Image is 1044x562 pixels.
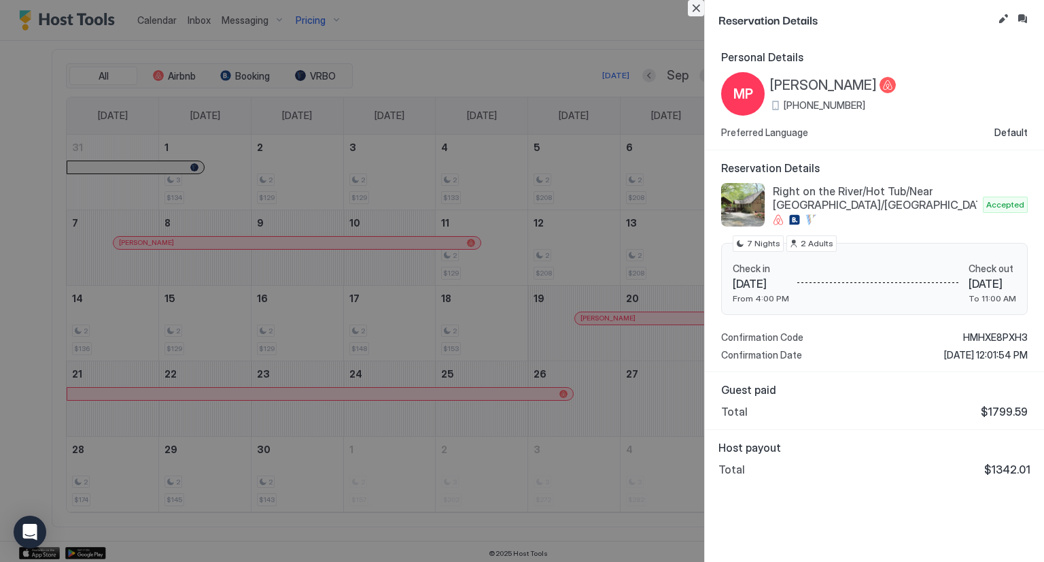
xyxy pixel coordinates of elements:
span: MP [733,84,753,104]
span: Reservation Details [721,161,1028,175]
span: Reservation Details [718,11,992,28]
span: Confirmation Date [721,349,802,361]
span: From 4:00 PM [733,293,789,303]
div: Open Intercom Messenger [14,516,46,548]
span: To 11:00 AM [969,293,1016,303]
span: Host payout [718,441,1030,454]
span: 2 Adults [801,237,833,250]
span: Total [718,463,745,476]
span: [PHONE_NUMBER] [784,99,865,112]
span: Accepted [986,199,1024,211]
button: Inbox [1014,11,1030,27]
span: 7 Nights [747,237,780,250]
span: [DATE] [733,277,789,291]
span: [DATE] [969,277,1016,291]
button: Edit reservation [995,11,1011,27]
span: [DATE] 12:01:54 PM [944,349,1028,361]
span: Check in [733,263,789,275]
span: $1799.59 [981,405,1028,418]
span: $1342.01 [984,463,1030,476]
span: [PERSON_NAME] [770,77,877,94]
span: Default [994,127,1028,139]
span: Confirmation Code [721,331,803,344]
span: Personal Details [721,50,1028,64]
span: Total [721,405,748,418]
span: HMHXE8PXH3 [963,331,1028,344]
span: Check out [969,263,1016,275]
span: Preferred Language [721,127,808,139]
span: Right on the River/Hot Tub/Near [GEOGRAPHIC_DATA]/[GEOGRAPHIC_DATA] [773,184,977,212]
div: listing image [721,183,765,227]
span: Guest paid [721,383,1028,397]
